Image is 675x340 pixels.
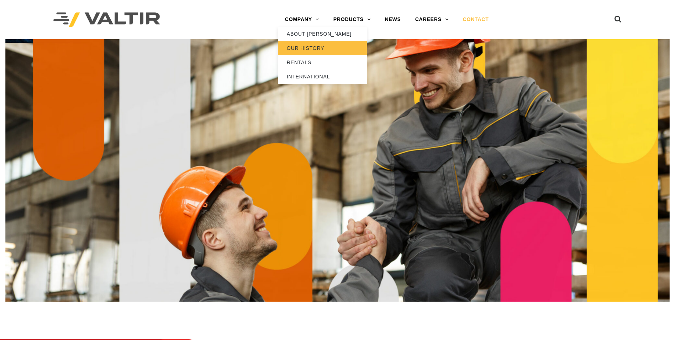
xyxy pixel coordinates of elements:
a: OUR HISTORY [278,41,367,55]
a: COMPANY [278,12,326,27]
a: CAREERS [408,12,456,27]
a: NEWS [378,12,408,27]
a: ABOUT [PERSON_NAME] [278,27,367,41]
a: RENTALS [278,55,367,69]
a: INTERNATIONAL [278,69,367,84]
a: CONTACT [456,12,496,27]
a: PRODUCTS [326,12,378,27]
img: Contact_1 [5,39,670,302]
img: Valtir [53,12,160,27]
